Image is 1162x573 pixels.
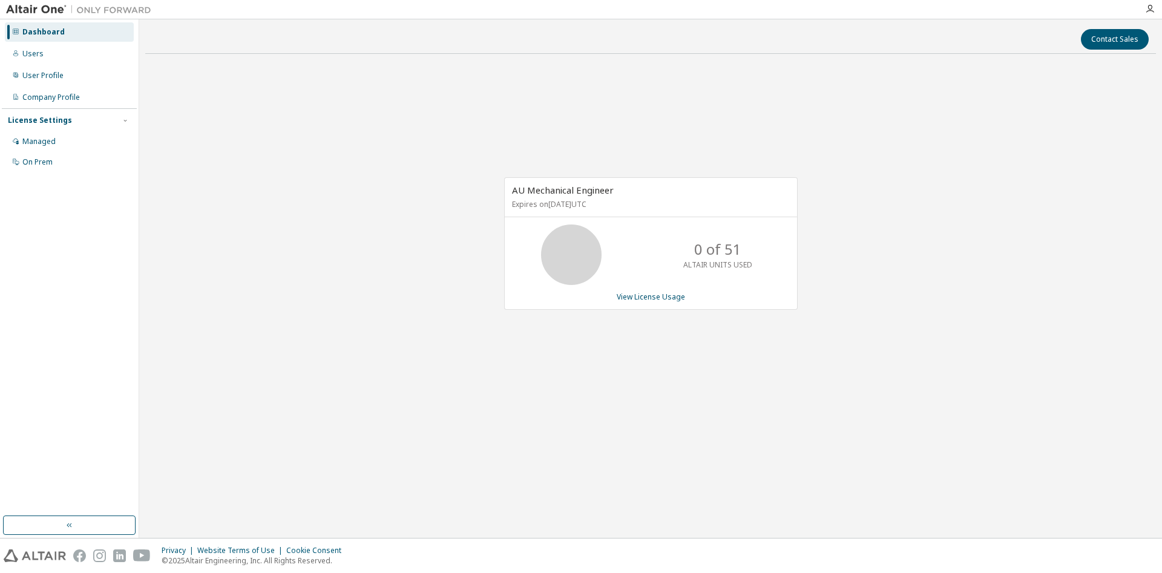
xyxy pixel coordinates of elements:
[22,71,64,80] div: User Profile
[93,549,106,562] img: instagram.svg
[6,4,157,16] img: Altair One
[286,546,349,555] div: Cookie Consent
[4,549,66,562] img: altair_logo.svg
[162,546,197,555] div: Privacy
[22,157,53,167] div: On Prem
[1081,29,1149,50] button: Contact Sales
[73,549,86,562] img: facebook.svg
[162,555,349,566] p: © 2025 Altair Engineering, Inc. All Rights Reserved.
[694,239,741,260] p: 0 of 51
[133,549,151,562] img: youtube.svg
[512,199,787,209] p: Expires on [DATE] UTC
[113,549,126,562] img: linkedin.svg
[617,292,685,302] a: View License Usage
[512,184,614,196] span: AU Mechanical Engineer
[22,49,44,59] div: Users
[22,93,80,102] div: Company Profile
[683,260,752,270] p: ALTAIR UNITS USED
[22,27,65,37] div: Dashboard
[22,137,56,146] div: Managed
[197,546,286,555] div: Website Terms of Use
[8,116,72,125] div: License Settings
